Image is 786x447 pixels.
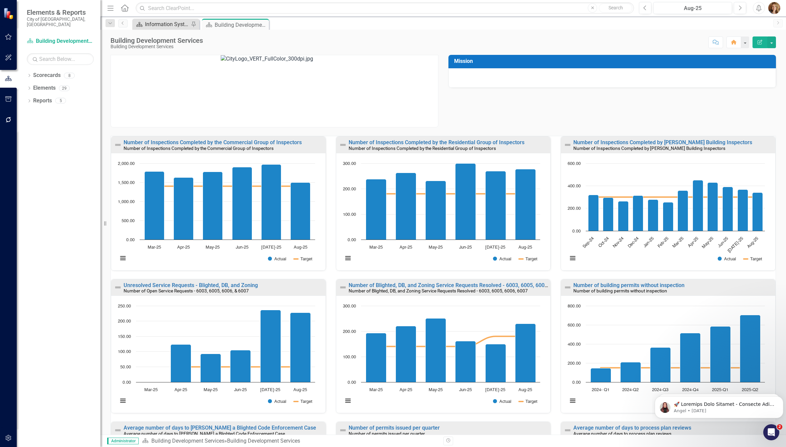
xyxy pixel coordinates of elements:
path: Aug-25, 229. Actual. [515,324,535,382]
text: 250.00 [118,304,131,308]
text: 300.00 [343,304,356,308]
text: [DATE]-25 [485,245,505,250]
path: 2024-Q3, 363. Actual. [650,348,671,382]
text: May-25 [429,388,443,392]
text: 200.00 [568,361,581,366]
button: Show Target [519,256,538,261]
text: Jun-25 [236,245,248,250]
text: 300.00 [343,162,356,166]
path: Jul-25, 1,966. Actual. [262,164,281,240]
input: Search Below... [27,53,94,65]
img: Not Defined [339,283,347,291]
svg: Interactive chart [564,160,768,269]
text: 2,000.00 [118,162,135,166]
path: Apr-25, 449. Actual. [693,180,703,231]
small: Average number of days to [PERSON_NAME] a Blighted Code Enforcement Case [124,431,285,436]
a: Number of Inspections Completed by the Residential Group of Inspectors [349,139,524,146]
button: View chart menu, Chart [118,396,128,406]
a: Reports [33,97,52,105]
path: Apr-25, 263. Actual. [396,173,416,240]
text: Mar-25 [369,245,382,250]
img: Not Defined [114,426,122,434]
text: 200.00 [568,206,581,211]
small: Average number of days to process plan reviews [573,431,671,436]
path: Jul-25, 366. Actual. [738,189,748,231]
path: Jul-25, 149. Actual. [485,344,506,382]
button: Nichole Plowman [768,2,780,14]
text: 100.00 [343,212,356,217]
text: Apr-25 [174,388,187,392]
text: [DATE]-25 [727,236,744,254]
img: Not Defined [339,141,347,149]
text: 1,500.00 [118,181,135,185]
path: 2024-Q2, 209. Actual. [621,362,641,382]
text: [DATE]-25 [485,388,505,392]
a: Information Systems [134,20,189,28]
text: 800.00 [568,304,581,308]
path: May-25, 93. Actual. [201,354,221,382]
button: Show Actual [718,256,736,261]
path: Mar-25, 359. Actual. [678,190,688,231]
button: Show Target [519,399,538,404]
text: Aug-25 [746,236,759,249]
a: Average number of days to process plan reviews [573,425,691,431]
img: CityLogo_VERT_FullColor_300dpi.jpg [221,55,328,127]
iframe: Intercom live chat [763,424,779,440]
text: 150.00 [118,335,131,339]
g: Actual, series 1 of 2. Bar series with 6 bars. [366,163,535,240]
div: Chart. Highcharts interactive chart. [115,302,322,411]
text: 1,000.00 [118,200,135,204]
text: 100.00 [343,355,356,359]
button: Search [599,3,632,13]
text: [DATE]-25 [261,245,281,250]
text: 50.00 [120,365,131,369]
text: 100.00 [118,350,131,354]
button: Show Actual [493,256,511,261]
small: Number of Inspections Completed by the Commercial Group of Inspectors [124,146,274,151]
button: View chart menu, Chart [568,254,577,263]
div: Chart. Highcharts interactive chart. [340,160,547,269]
a: Scorecards [33,72,61,79]
iframe: Intercom notifications message [652,382,786,429]
a: Average number of days to [PERSON_NAME] a Blighted Code Enforcement Case [124,425,316,431]
text: Jun-25 [459,388,472,392]
path: May-25, 231. Actual. [425,181,446,240]
a: Number of permits issued per quarter [349,425,440,431]
path: Oct-24, 297. Actual. [603,197,614,231]
div: Building Development Services [111,44,203,49]
path: Jun-25, 105. Actual. [230,350,251,382]
path: Jan-25, 277. Actual. [648,199,658,231]
div: Double-Click to Edit [111,136,326,271]
div: Information Systems [145,20,189,28]
text: Apr-25 [399,388,412,392]
path: Mar-25, 193. Actual. [366,333,386,382]
div: Chart. Highcharts interactive chart. [564,160,772,269]
div: Double-Click to Edit [336,279,551,414]
g: Actual, series 1 of 2. Bar series with 6 bars. [151,310,311,382]
input: Search ClearPoint... [136,2,634,14]
a: Elements [33,84,56,92]
button: Aug-25 [653,2,732,14]
text: May-25 [204,388,218,392]
h3: Mission [454,58,773,64]
div: Chart. Highcharts interactive chart. [340,302,547,411]
text: 0.00 [348,238,356,242]
div: 29 [59,85,70,91]
text: 2024- Q1 [592,388,610,392]
img: ClearPoint Strategy [3,8,15,19]
path: Jun-25, 161. Actual. [455,341,476,382]
text: 0.00 [126,238,135,242]
path: Apr-25, 1,630. Actual. [174,177,194,240]
text: May-25 [206,245,220,250]
text: Mar-25 [369,388,382,392]
div: Double-Click to Edit [561,279,776,414]
text: Oct-24 [598,236,610,248]
text: Aug-25 [518,388,532,392]
button: Show Actual [493,399,511,404]
button: Show Actual [268,399,286,404]
path: Aug-25, 1,493. Actual. [291,182,310,240]
button: Show Target [744,256,762,261]
button: Show Target [294,256,312,261]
